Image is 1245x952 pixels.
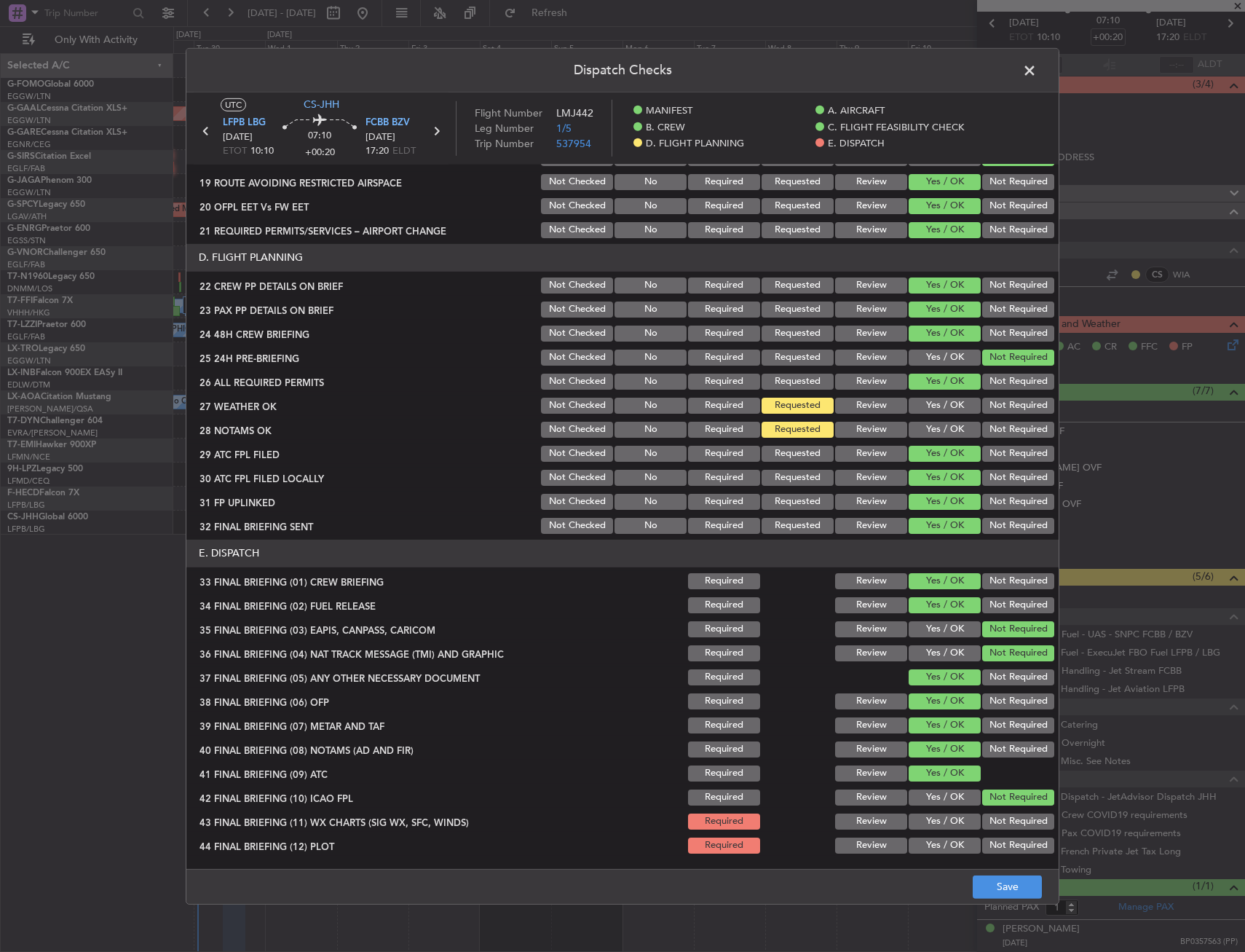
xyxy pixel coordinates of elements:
button: Not Required [982,621,1054,637]
button: Not Required [982,374,1054,390]
button: Not Required [982,198,1054,214]
button: Yes / OK [909,693,981,709]
button: Not Required [982,278,1054,294]
button: Not Required [982,741,1054,758]
button: Not Required [982,446,1054,462]
button: Yes / OK [909,494,981,510]
button: Not Required [982,222,1054,238]
button: Not Required [982,174,1054,190]
button: Not Required [982,645,1054,661]
button: Yes / OK [909,621,981,637]
button: Yes / OK [909,838,981,854]
button: Not Required [982,814,1054,830]
button: Save [973,876,1042,899]
button: Not Required [982,350,1054,366]
button: Yes / OK [909,446,981,462]
button: Yes / OK [909,573,981,589]
header: Dispatch Checks [186,48,1059,92]
button: Yes / OK [909,350,981,366]
button: Yes / OK [909,518,981,534]
button: Yes / OK [909,470,981,486]
button: Yes / OK [909,422,981,438]
button: Not Required [982,518,1054,534]
button: Not Required [982,326,1054,342]
button: Yes / OK [909,398,981,414]
button: Yes / OK [909,222,981,238]
button: Not Required [982,790,1054,806]
button: Not Required [982,494,1054,510]
button: Yes / OK [909,302,981,318]
button: Yes / OK [909,326,981,342]
button: Yes / OK [909,669,981,685]
button: Not Required [982,573,1054,589]
button: Not Required [982,717,1054,733]
button: Not Required [982,597,1054,613]
button: Not Required [982,422,1054,438]
button: Yes / OK [909,814,981,830]
button: Not Required [982,398,1054,414]
button: Yes / OK [909,645,981,661]
button: Not Required [982,693,1054,709]
button: Yes / OK [909,717,981,733]
button: Yes / OK [909,597,981,613]
button: Not Required [982,838,1054,854]
button: Yes / OK [909,374,981,390]
button: Yes / OK [909,278,981,294]
button: Not Required [982,302,1054,318]
button: Yes / OK [909,198,981,214]
button: Yes / OK [909,790,981,806]
button: Yes / OK [909,174,981,190]
button: Yes / OK [909,741,981,758]
button: Not Required [982,669,1054,685]
button: Yes / OK [909,766,981,782]
button: Not Required [982,470,1054,486]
